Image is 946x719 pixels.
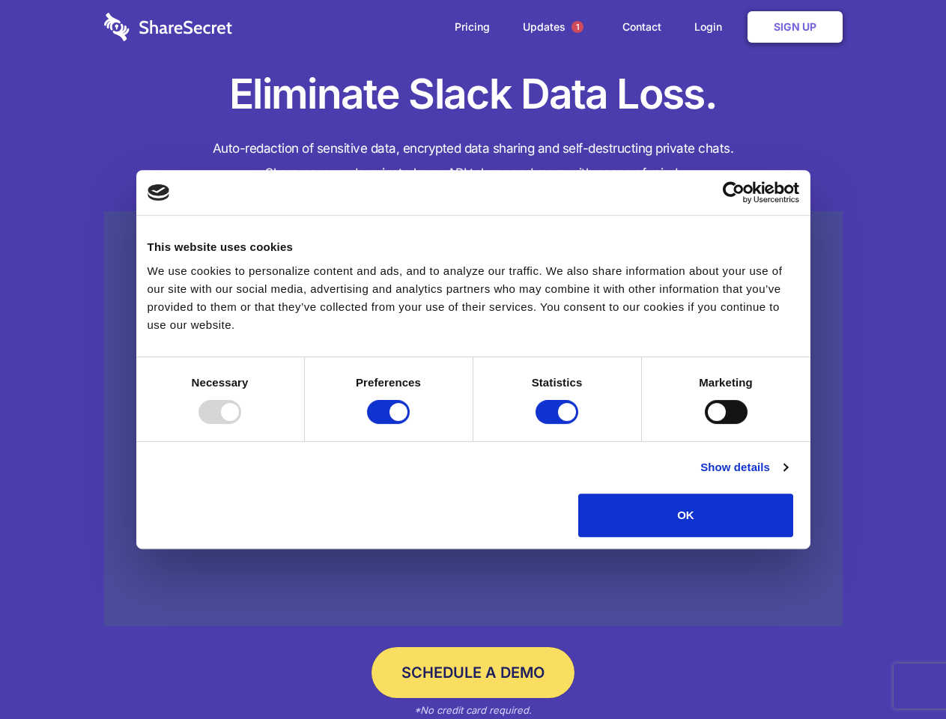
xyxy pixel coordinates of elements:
strong: Necessary [192,376,249,389]
h1: Eliminate Slack Data Loss. [104,67,843,121]
a: Schedule a Demo [372,647,574,698]
a: Wistia video thumbnail [104,211,843,627]
a: Pricing [440,4,505,50]
a: Usercentrics Cookiebot - opens in a new window [668,181,799,204]
img: logo [148,184,170,201]
h4: Auto-redaction of sensitive data, encrypted data sharing and self-destructing private chats. Shar... [104,136,843,186]
strong: Marketing [699,376,753,389]
img: logo-wordmark-white-trans-d4663122ce5f474addd5e946df7df03e33cb6a1c49d2221995e7729f52c070b2.svg [104,13,232,41]
button: OK [578,494,793,537]
a: Sign Up [748,11,843,43]
a: Contact [607,4,676,50]
a: Login [679,4,745,50]
em: *No credit card required. [414,704,532,716]
a: Show details [700,458,787,476]
div: We use cookies to personalize content and ads, and to analyze our traffic. We also share informat... [148,262,799,334]
span: 1 [571,21,583,33]
div: This website uses cookies [148,238,799,256]
strong: Statistics [532,376,583,389]
strong: Preferences [356,376,421,389]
